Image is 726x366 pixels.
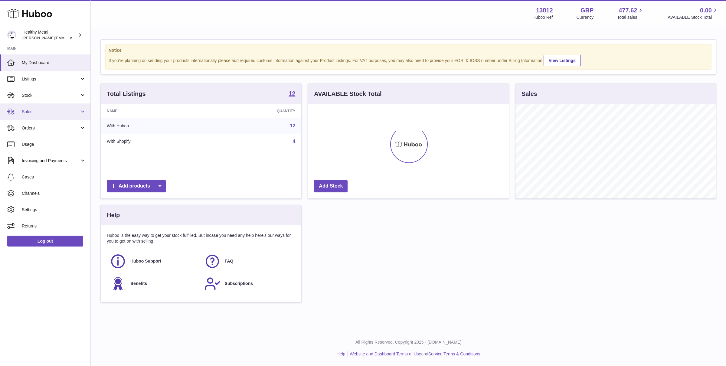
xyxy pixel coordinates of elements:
[617,6,644,20] a: 477.62 Total sales
[107,211,120,219] h3: Help
[22,142,86,147] span: Usage
[22,174,86,180] span: Cases
[700,6,712,15] span: 0.00
[668,15,719,20] span: AVAILABLE Stock Total
[209,104,302,118] th: Quantity
[107,180,166,192] a: Add products
[350,351,421,356] a: Website and Dashboard Terms of Use
[293,139,295,144] a: 4
[22,207,86,213] span: Settings
[22,29,77,41] div: Healthy Metal
[22,76,80,82] span: Listings
[107,233,295,244] p: Huboo is the easy way to get your stock fulfilled. But incase you need any help here's our ways f...
[619,6,637,15] span: 477.62
[314,90,381,98] h3: AVAILABLE Stock Total
[22,35,121,40] span: [PERSON_NAME][EMAIL_ADDRESS][DOMAIN_NAME]
[204,253,293,270] a: FAQ
[544,55,581,66] a: View Listings
[225,281,253,286] span: Subscriptions
[101,104,209,118] th: Name
[107,90,146,98] h3: Total Listings
[7,236,83,247] a: Log out
[289,90,295,96] strong: 12
[522,90,537,98] h3: Sales
[109,47,708,53] strong: Notice
[110,276,198,292] a: Benefits
[130,258,161,264] span: Huboo Support
[130,281,147,286] span: Benefits
[22,125,80,131] span: Orders
[668,6,719,20] a: 0.00 AVAILABLE Stock Total
[7,31,16,40] img: jose@healthy-metal.com
[22,158,80,164] span: Invoicing and Payments
[110,253,198,270] a: Huboo Support
[96,339,721,345] p: All Rights Reserved. Copyright 2025 - [DOMAIN_NAME]
[290,123,296,128] a: 12
[428,351,480,356] a: Service Terms & Conditions
[22,109,80,115] span: Sales
[109,54,708,66] div: If you're planning on sending your products internationally please add required customs informati...
[22,60,86,66] span: My Dashboard
[101,134,209,149] td: With Shopify
[225,258,234,264] span: FAQ
[580,6,594,15] strong: GBP
[22,191,86,196] span: Channels
[22,93,80,98] span: Stock
[617,15,644,20] span: Total sales
[22,223,86,229] span: Returns
[577,15,594,20] div: Currency
[348,351,480,357] li: and
[533,15,553,20] div: Huboo Ref
[536,6,553,15] strong: 13812
[289,90,295,98] a: 12
[101,118,209,134] td: With Huboo
[204,276,293,292] a: Subscriptions
[314,180,348,192] a: Add Stock
[337,351,345,356] a: Help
